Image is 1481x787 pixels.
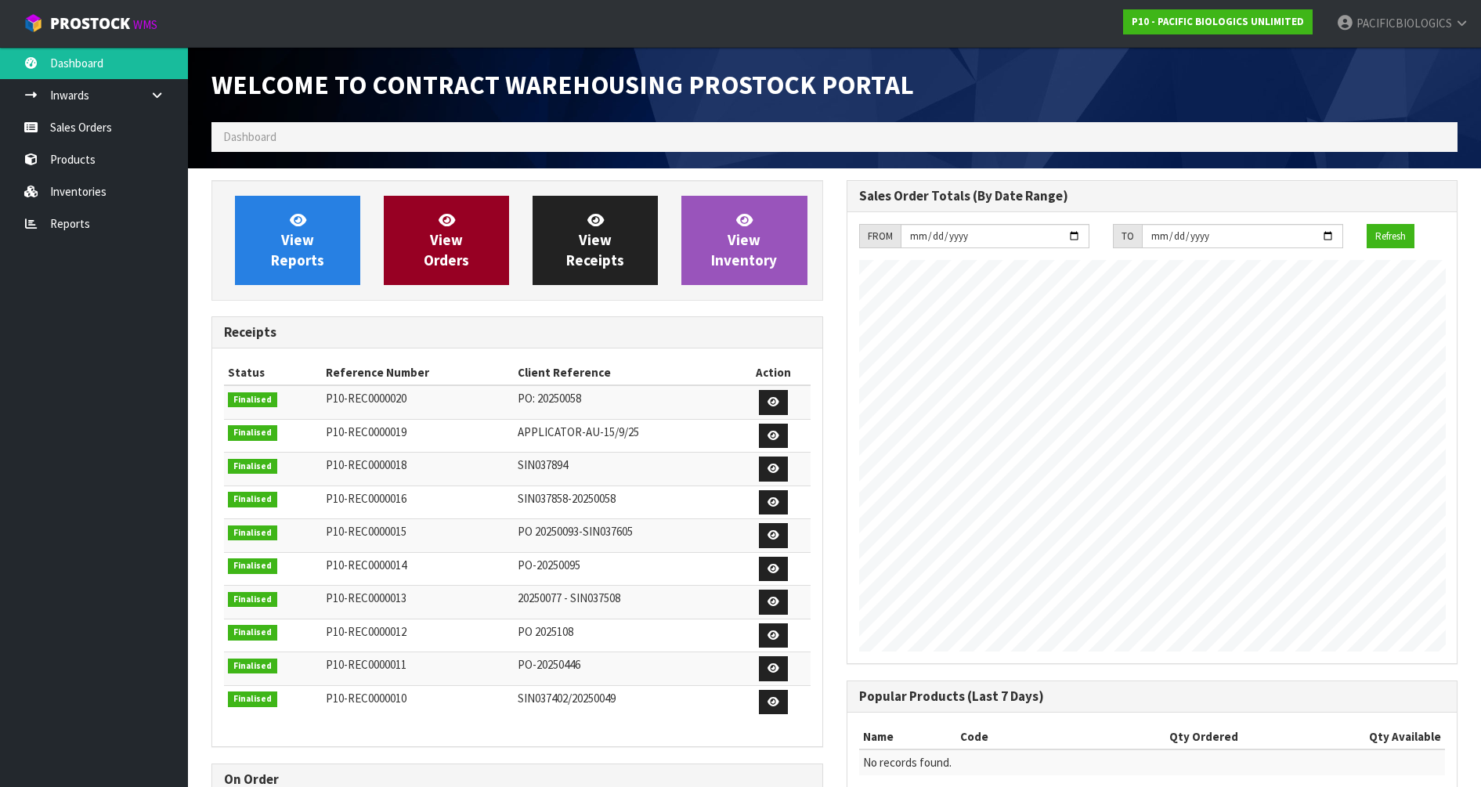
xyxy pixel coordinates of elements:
[326,657,406,672] span: P10-REC0000011
[859,724,956,749] th: Name
[223,129,276,144] span: Dashboard
[50,13,130,34] span: ProStock
[518,524,633,539] span: PO 20250093-SIN037605
[326,590,406,605] span: P10-REC0000013
[681,196,807,285] a: ViewInventory
[228,425,277,441] span: Finalised
[711,211,777,269] span: View Inventory
[736,360,811,385] th: Action
[322,360,514,385] th: Reference Number
[326,491,406,506] span: P10-REC0000016
[1242,724,1445,749] th: Qty Available
[224,360,322,385] th: Status
[518,491,616,506] span: SIN037858-20250058
[23,13,43,33] img: cube-alt.png
[956,724,1048,749] th: Code
[518,590,620,605] span: 20250077 - SIN037508
[271,211,324,269] span: View Reports
[1132,15,1304,28] strong: P10 - PACIFIC BIOLOGICS UNLIMITED
[228,691,277,707] span: Finalised
[518,657,580,672] span: PO-20250446
[326,424,406,439] span: P10-REC0000019
[566,211,624,269] span: View Receipts
[518,424,639,439] span: APPLICATOR-AU-15/9/25
[518,391,581,406] span: PO: 20250058
[228,558,277,574] span: Finalised
[228,459,277,475] span: Finalised
[384,196,509,285] a: ViewOrders
[326,457,406,472] span: P10-REC0000018
[326,691,406,706] span: P10-REC0000010
[859,689,1446,704] h3: Popular Products (Last 7 Days)
[133,17,157,32] small: WMS
[859,224,901,249] div: FROM
[326,524,406,539] span: P10-REC0000015
[518,457,568,472] span: SIN037894
[228,492,277,507] span: Finalised
[859,749,1446,774] td: No records found.
[1367,224,1414,249] button: Refresh
[424,211,469,269] span: View Orders
[1356,16,1452,31] span: PACIFICBIOLOGICS
[514,360,736,385] th: Client Reference
[228,625,277,641] span: Finalised
[326,624,406,639] span: P10-REC0000012
[228,659,277,674] span: Finalised
[326,558,406,572] span: P10-REC0000014
[228,525,277,541] span: Finalised
[211,68,914,101] span: Welcome to Contract Warehousing ProStock Portal
[518,691,616,706] span: SIN037402/20250049
[326,391,406,406] span: P10-REC0000020
[1048,724,1243,749] th: Qty Ordered
[235,196,360,285] a: ViewReports
[228,592,277,608] span: Finalised
[228,392,277,408] span: Finalised
[1113,224,1142,249] div: TO
[859,189,1446,204] h3: Sales Order Totals (By Date Range)
[533,196,658,285] a: ViewReceipts
[518,558,580,572] span: PO-20250095
[518,624,573,639] span: PO 2025108
[224,772,811,787] h3: On Order
[224,325,811,340] h3: Receipts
